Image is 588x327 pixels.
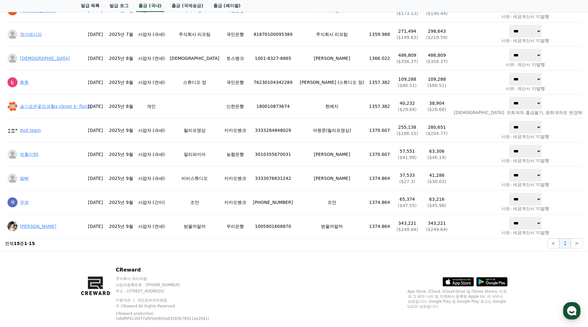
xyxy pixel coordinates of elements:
td: 2025년 7월 [107,22,136,46]
a: 설정 [80,198,120,213]
button: > [571,238,583,248]
p: 전체 중 - [5,240,35,247]
strong: 1 [24,241,27,246]
p: ($356.37) [395,58,420,65]
p: ($46.19) [425,154,449,161]
td: 우리은행 [222,214,249,238]
p: 255,138 [395,124,420,130]
td: 국민은행 [222,22,249,46]
td: 76230104342289 [249,70,297,94]
td: 카카오뱅크 [222,190,249,214]
td: 사업자 (과세) [136,118,167,142]
a: 청이레시피 [20,32,42,37]
img: profile_blank.webp [7,29,17,39]
button: < [547,238,559,248]
a: 통통 [20,80,29,85]
p: ($204.77) [425,130,449,137]
td: 2025년 9월 [107,142,136,166]
p: ($29.64) [395,106,420,113]
td: 1366.022 [367,46,392,70]
p: 63,306 [425,148,449,154]
p: ($356.37) [425,58,449,65]
td: 얼리파이어 [167,142,222,166]
td: 1374.864 [367,190,392,214]
p: 109,288 [395,76,420,82]
td: 어원준(릴리프영상) [297,118,367,142]
td: 3333076631242 [249,166,297,190]
p: ($249.64) [425,226,449,233]
td: 조안 [297,190,367,214]
p: ($186.15) [395,130,420,137]
span: 대화 [57,207,65,212]
img: ACg8ocK-kVETx6_iQNuh-k-zbKujBzZOK6OT9iu_-wutAWnNuomRmQ=s96-c [7,125,17,135]
img: profile_blank.webp [7,149,17,159]
img: profile_blank.webp [7,173,17,183]
td: 2025년 9월 [107,118,136,142]
td: 사업자 (간이) [136,190,167,214]
p: 280,651 [425,124,449,130]
td: [DATE] [84,46,107,70]
td: 1001-8327-8865 [249,46,297,70]
strong: 15 [29,241,35,246]
a: 대화 [41,198,80,213]
p: 109,288 [425,76,449,82]
td: [PERSON_NAME] (스튜디오 정) [297,70,367,94]
td: 릴리프영상 [167,118,222,142]
td: [DATE] [84,214,107,238]
td: [DATE] [84,190,107,214]
p: 343,221 [395,220,420,226]
p: ($173.13) [395,10,420,17]
td: 1359.988 [367,22,392,46]
p: ($80.51) [425,82,449,89]
p: 사업자등록번호 : [PHONE_NUMBER] [116,282,225,287]
td: 81870100095389 [249,22,297,46]
td: 받을까말까 [297,214,367,238]
button: 1 [559,238,571,248]
p: 주소 : [STREET_ADDRESS] [116,289,225,294]
td: 조안 [167,190,222,214]
td: 1370.607 [367,118,392,142]
p: 271,494 [395,28,420,34]
td: [DATE] [84,70,107,94]
td: 1005801608870 [249,214,297,238]
td: [DATE] [84,118,107,142]
p: © CReward All Rights Reserved. [116,304,225,309]
img: ACg8ocLMk2z60Ag2Xh5pZXUbL8BFgtwIKFJ0OKAyo4cuoxRPxmj2l_Hc=s96-c [7,101,17,111]
a: 탈삐 [20,176,29,181]
img: img_640x640.jpg [7,221,17,231]
p: 주식회사 와이피랩 [116,276,225,281]
td: 1357.382 [367,70,392,94]
td: 농협은행 [222,142,249,166]
td: 3010355670031 [249,142,297,166]
td: [PERSON_NAME] [297,46,367,70]
p: 63,216 [425,196,449,202]
td: 주식회사 리프팀 [167,22,222,46]
td: 3333284848029 [249,118,297,142]
a: [PERSON_NAME] [20,224,56,229]
p: ($190.44) [425,10,449,17]
p: 40,232 [395,100,420,106]
td: 사업자 (과세) [136,166,167,190]
td: 2025년 8월 [107,94,136,118]
img: ACg8ocJa_ZqbYtPHYlxzOhnrvj4b_-e_v1rT9CGui_0R5ij6nQGUmR4=s96-c [7,197,17,207]
td: 2025년 9월 [107,166,136,190]
td: 사업자 (면세) [136,214,167,238]
td: 1370.607 [367,142,392,166]
p: ($199.63) [395,34,420,41]
td: [DATE] [84,94,107,118]
p: ($80.51) [395,82,420,89]
p: ($27.3) [395,178,420,185]
td: 받을까말까 [167,214,222,238]
td: 사업자 (과세) [136,22,167,46]
p: ($47.55) [395,202,420,209]
a: 개인정보처리방침 [137,298,167,302]
span: 홈 [20,207,23,212]
td: 개인 [136,94,167,118]
td: 180010873674 [249,94,297,118]
td: 스튜디오 정 [167,70,222,94]
p: 37,533 [395,172,420,178]
td: 2025년 9월 [107,190,136,214]
p: CReward production (a0df9f412bf77af050e9d3a03265b78911ae2041) [116,311,216,321]
td: 1374.864 [367,214,392,238]
a: 이용약관 [116,298,135,302]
